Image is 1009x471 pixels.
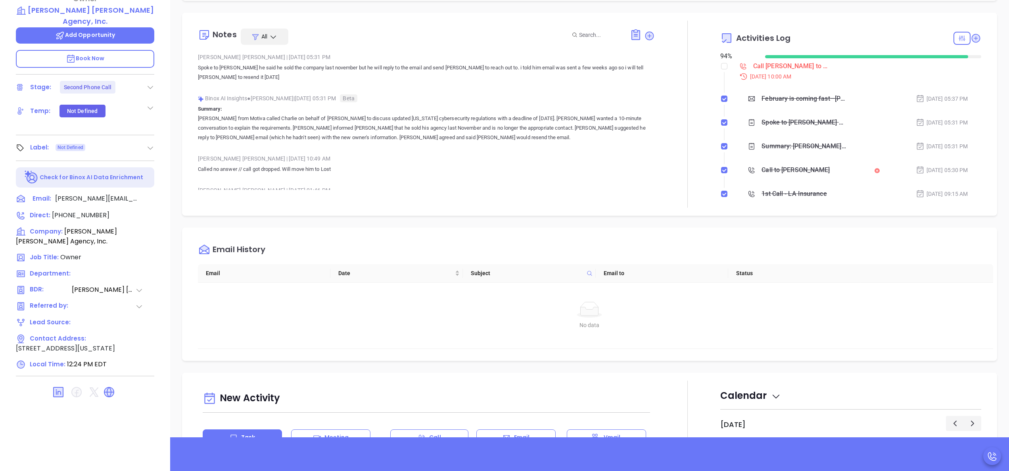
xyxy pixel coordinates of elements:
button: Next day [963,416,981,431]
span: Activities Log [736,34,790,42]
th: Email to [596,264,728,283]
span: | [286,54,288,60]
input: Search... [579,31,621,39]
div: [DATE] 05:31 PM [916,118,968,127]
div: [PERSON_NAME] [PERSON_NAME] [DATE] 10:49 AM [198,153,655,165]
div: [DATE] 10:00 AM [735,72,981,81]
span: Lead Source: [30,318,71,326]
div: Call to [PERSON_NAME] [762,164,830,176]
span: Calendar [720,389,781,402]
div: New Activity [203,389,650,409]
span: 12:24 PM EDT [67,360,107,369]
span: Local Time: [30,360,65,368]
span: Date [338,269,453,278]
span: Not Defined [58,143,83,152]
span: Email: [33,194,51,204]
div: February is coming fast—[PERSON_NAME] [PERSON_NAME] Agency, Inc. be compliant? [762,93,846,105]
p: Vmail [604,433,621,442]
div: [DATE] 05:31 PM [916,142,968,151]
span: Company: [30,227,63,235]
th: Status [728,264,861,283]
div: [DATE] 05:37 PM [916,94,968,103]
span: Owner [60,253,81,262]
button: Previous day [946,416,964,431]
div: 94 % [720,52,756,61]
span: Department: [30,269,71,278]
span: [STREET_ADDRESS][US_STATE] [16,344,115,353]
th: Email [198,264,330,283]
p: Task [241,433,255,442]
p: Called no answer // call got dropped. Will move him to Lost [198,165,655,174]
span: All [261,33,267,40]
b: Summary: [198,106,222,112]
span: Job Title: [30,253,59,261]
div: Spoke to [PERSON_NAME] he said he sold the company last november but he will reply to the email a... [762,117,846,128]
span: Contact Address: [30,334,86,343]
span: | [286,187,288,193]
div: Second Phone Call [64,81,112,94]
span: [PERSON_NAME] [PERSON_NAME] Agency, Inc. [16,227,117,246]
div: Label: [30,142,49,153]
p: [PERSON_NAME] from Motiva called Charlie on behalf of [PERSON_NAME] to discuss updated [US_STATE]... [198,114,655,142]
p: Spoke to [PERSON_NAME] he said he sold the company last november but he will reply to the email a... [198,63,655,82]
span: [PHONE_NUMBER] [52,211,109,220]
p: Call [429,433,441,442]
div: Temp: [30,105,51,117]
div: [DATE] 05:30 PM [916,166,968,174]
p: Email [514,433,530,442]
div: Stage: [30,81,52,93]
span: [PERSON_NAME][EMAIL_ADDRESS][DOMAIN_NAME] [55,194,138,203]
span: Beta [340,94,357,102]
span: Direct : [30,211,50,219]
div: Binox AI Insights [PERSON_NAME] | [DATE] 05:31 PM [198,92,655,104]
div: No data [207,321,971,329]
span: BDR: [30,285,71,295]
img: svg%3e [198,96,204,102]
span: ● [247,95,251,101]
div: [DATE] 09:15 AM [916,190,968,198]
span: Book Now [66,54,105,62]
div: Email History [213,245,265,256]
div: Summary: [PERSON_NAME] from Motiva called Charlie on behalf of [PERSON_NAME] to discuss updated [... [762,140,846,152]
img: Ai-Enrich-DaqCidB-.svg [25,170,38,184]
span: | [286,155,288,162]
h2: [DATE] [720,420,746,429]
span: Referred by: [30,301,71,311]
a: [PERSON_NAME] [PERSON_NAME] Agency, Inc. [16,5,154,27]
span: Subject [471,269,583,278]
div: Notes [213,31,237,38]
div: [PERSON_NAME] [PERSON_NAME] [DATE] 01:46 PM [198,184,655,196]
p: Check for Binox AI Data Enrichment [40,173,143,182]
div: 1st Call - LA Insurance [762,188,827,200]
p: Meeting [324,433,349,442]
div: [PERSON_NAME] [PERSON_NAME] [DATE] 05:31 PM [198,51,655,63]
span: Add Opportunity [55,31,115,39]
th: Date [330,264,463,283]
div: Call [PERSON_NAME] to follow up [753,60,829,72]
span: [PERSON_NAME] [PERSON_NAME] [72,285,135,295]
div: Not Defined [67,105,98,117]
